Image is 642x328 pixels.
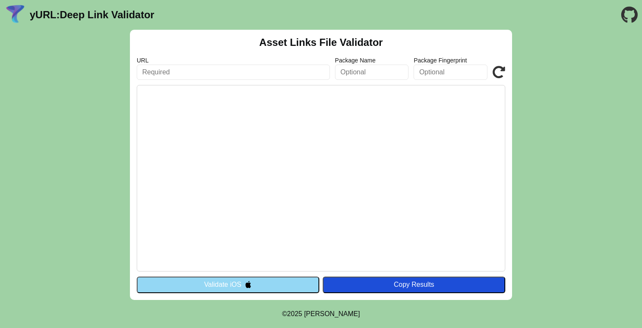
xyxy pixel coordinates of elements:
a: yURL:Deep Link Validator [30,9,154,21]
a: Michael Ibragimchayev's Personal Site [304,310,360,317]
input: Optional [335,65,409,80]
img: yURL Logo [4,4,26,26]
label: URL [137,57,330,64]
span: 2025 [287,310,302,317]
button: Copy Results [323,277,505,293]
input: Required [137,65,330,80]
div: Copy Results [327,281,501,288]
label: Package Fingerprint [414,57,487,64]
h2: Asset Links File Validator [259,37,383,48]
input: Optional [414,65,487,80]
footer: © [282,300,360,328]
label: Package Name [335,57,409,64]
img: appleIcon.svg [245,281,252,288]
button: Validate iOS [137,277,319,293]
